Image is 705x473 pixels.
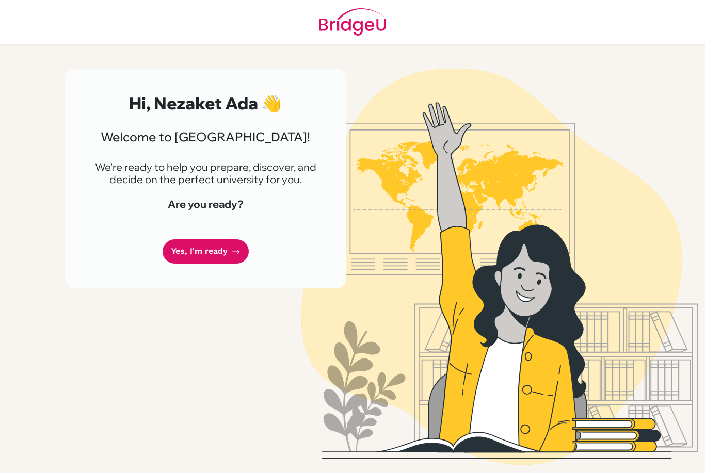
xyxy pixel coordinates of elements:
a: Yes, I'm ready [163,239,249,264]
p: We're ready to help you prepare, discover, and decide on the perfect university for you. [89,161,322,186]
h4: Are you ready? [89,198,322,210]
h3: Welcome to [GEOGRAPHIC_DATA]! [89,129,322,144]
h2: Hi, Nezaket Ada 👋 [89,93,322,113]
